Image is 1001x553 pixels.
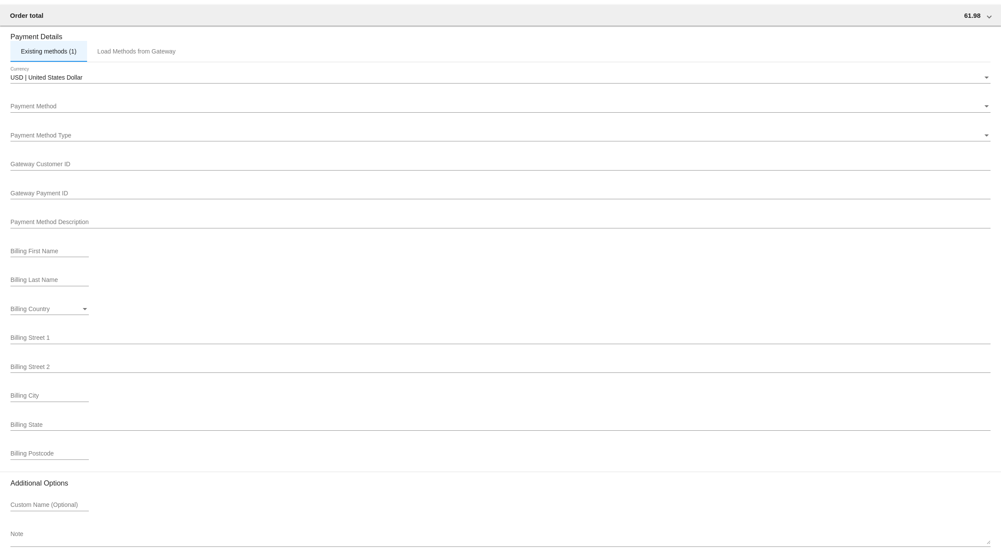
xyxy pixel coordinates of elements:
[10,422,991,429] input: Billing State
[10,161,991,168] input: Gateway Customer ID
[10,335,991,342] input: Billing Street 1
[10,74,82,81] span: USD | United States Dollar
[10,74,991,81] mat-select: Currency
[10,132,71,139] span: Payment Method Type
[10,103,991,110] mat-select: Payment Method
[10,190,991,197] input: Gateway Payment ID
[10,450,89,457] input: Billing Postcode
[10,305,50,312] span: Billing Country
[10,306,89,313] mat-select: Billing Country
[21,48,77,55] div: Existing methods (1)
[10,502,89,509] input: Custom Name (Optional)
[10,248,89,255] input: Billing First Name
[10,12,44,19] span: Order total
[10,132,991,139] mat-select: Payment Method Type
[10,277,89,284] input: Billing Last Name
[10,392,89,399] input: Billing City
[10,26,991,41] h3: Payment Details
[98,48,176,55] div: Load Methods from Gateway
[10,479,991,487] h3: Additional Options
[964,12,981,19] span: 61.98
[10,219,991,226] input: Payment Method Description
[10,364,991,371] input: Billing Street 2
[10,103,57,110] span: Payment Method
